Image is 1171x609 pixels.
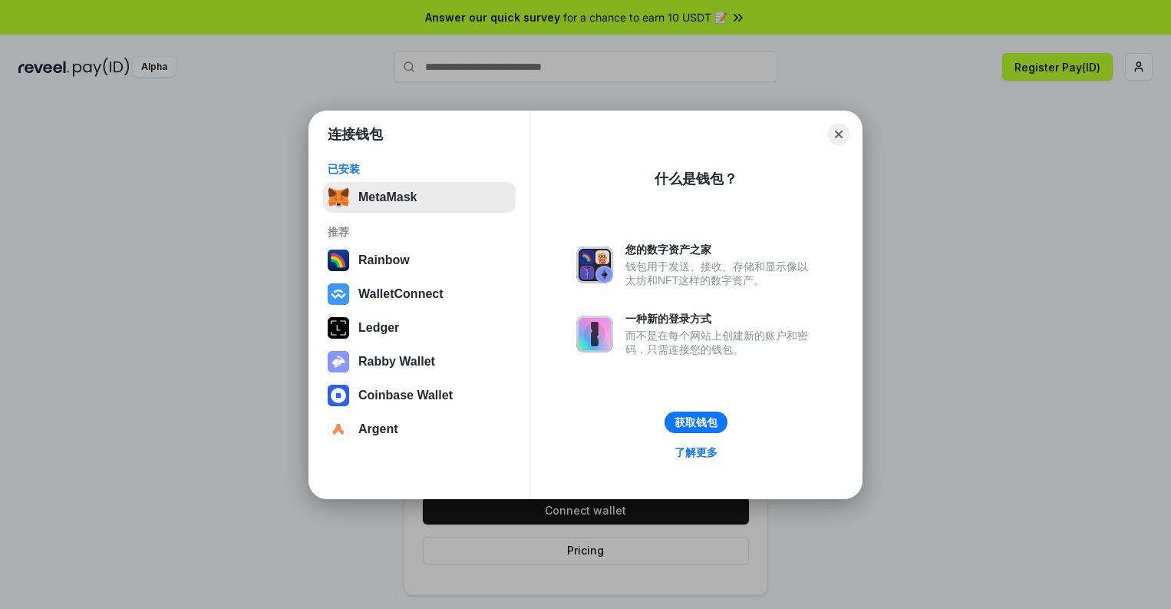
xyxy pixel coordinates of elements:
div: Rainbow [358,253,410,267]
div: 获取钱包 [675,415,717,429]
div: Ledger [358,321,399,335]
a: 了解更多 [665,442,727,462]
div: MetaMask [358,190,417,204]
button: Coinbase Wallet [323,380,516,411]
div: 什么是钱包？ [655,170,737,188]
div: WalletConnect [358,287,444,301]
img: svg+xml,%3Csvg%20width%3D%2228%22%20height%3D%2228%22%20viewBox%3D%220%200%2028%2028%22%20fill%3D... [328,385,349,406]
img: svg+xml,%3Csvg%20xmlns%3D%22http%3A%2F%2Fwww.w3.org%2F2000%2Fsvg%22%20fill%3D%22none%22%20viewBox... [576,247,613,283]
div: 钱包用于发送、接收、存储和显示像以太坊和NFT这样的数字资产。 [625,260,816,287]
button: MetaMask [323,182,516,213]
button: Argent [323,414,516,445]
button: Rainbow [323,245,516,276]
img: svg+xml,%3Csvg%20fill%3D%22none%22%20height%3D%2233%22%20viewBox%3D%220%200%2035%2033%22%20width%... [328,187,349,208]
h1: 连接钱包 [328,125,383,144]
div: Argent [358,422,398,436]
img: svg+xml,%3Csvg%20xmlns%3D%22http%3A%2F%2Fwww.w3.org%2F2000%2Fsvg%22%20fill%3D%22none%22%20viewBox... [576,316,613,352]
button: Ledger [323,313,516,343]
img: svg+xml,%3Csvg%20width%3D%22120%22%20height%3D%22120%22%20viewBox%3D%220%200%20120%20120%22%20fil... [328,250,349,271]
img: svg+xml,%3Csvg%20xmlns%3D%22http%3A%2F%2Fwww.w3.org%2F2000%2Fsvg%22%20width%3D%2228%22%20height%3... [328,317,349,339]
div: 一种新的登录方式 [625,312,816,326]
div: 已安装 [328,162,511,176]
button: Close [828,124,849,145]
img: svg+xml,%3Csvg%20width%3D%2228%22%20height%3D%2228%22%20viewBox%3D%220%200%2028%2028%22%20fill%3D... [328,419,349,440]
button: 获取钱包 [665,412,727,433]
img: svg+xml,%3Csvg%20width%3D%2228%22%20height%3D%2228%22%20viewBox%3D%220%200%2028%2028%22%20fill%3D... [328,283,349,305]
div: 而不是在每个网站上创建新的账户和密码，只需连接您的钱包。 [625,329,816,356]
button: Rabby Wallet [323,346,516,377]
div: 您的数字资产之家 [625,243,816,257]
div: 了解更多 [675,445,717,459]
div: 推荐 [328,225,511,239]
div: Rabby Wallet [358,355,435,369]
div: Coinbase Wallet [358,389,453,402]
img: svg+xml,%3Csvg%20xmlns%3D%22http%3A%2F%2Fwww.w3.org%2F2000%2Fsvg%22%20fill%3D%22none%22%20viewBox... [328,351,349,372]
button: WalletConnect [323,279,516,309]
